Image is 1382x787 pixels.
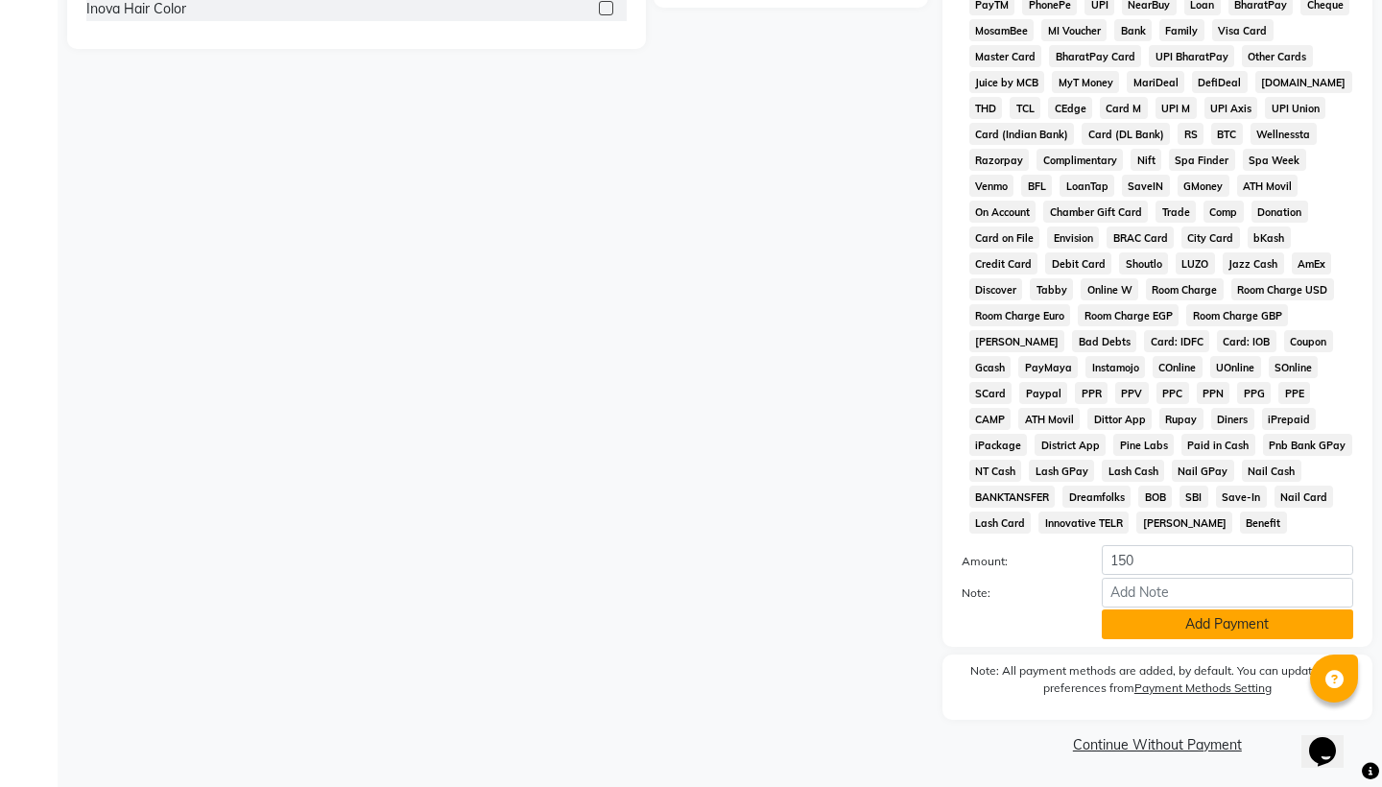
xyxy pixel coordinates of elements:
[969,408,1012,430] span: CAMP
[1243,149,1306,171] span: Spa Week
[1169,149,1235,171] span: Spa Finder
[962,662,1353,704] label: Note: All payment methods are added, by default. You can update your preferences from
[969,97,1003,119] span: THD
[1082,123,1170,145] span: Card (DL Bank)
[1019,382,1067,404] span: Paypal
[1131,149,1161,171] span: Nift
[1156,201,1196,223] span: Trade
[1010,97,1040,119] span: TCL
[1156,382,1189,404] span: PPC
[1087,408,1152,430] span: Dittor App
[947,553,1087,570] label: Amount:
[1035,434,1106,456] span: District App
[1045,252,1111,274] span: Debit Card
[1153,356,1203,378] span: COnline
[1085,356,1145,378] span: Instamojo
[1113,434,1174,456] span: Pine Labs
[1242,460,1301,482] span: Nail Cash
[969,486,1056,508] span: BANKTANSFER
[1181,227,1240,249] span: City Card
[969,19,1035,41] span: MosamBee
[969,123,1075,145] span: Card (Indian Bank)
[1159,408,1203,430] span: Rupay
[1062,486,1131,508] span: Dreamfolks
[1134,680,1272,697] label: Payment Methods Setting
[1211,123,1243,145] span: BTC
[1237,382,1271,404] span: PPG
[969,512,1032,534] span: Lash Card
[1127,71,1184,93] span: MariDeal
[969,382,1013,404] span: SCard
[1192,71,1248,93] span: DefiDeal
[1223,252,1284,274] span: Jazz Cash
[1211,408,1254,430] span: Diners
[1122,175,1170,197] span: SaveIN
[1119,252,1168,274] span: Shoutlo
[1176,252,1215,274] span: LUZO
[969,278,1023,300] span: Discover
[1301,710,1363,768] iframe: chat widget
[1100,97,1148,119] span: Card M
[1172,460,1234,482] span: Nail GPay
[1102,545,1353,575] input: Amount
[1204,97,1258,119] span: UPI Axis
[1240,512,1287,534] span: Benefit
[1052,71,1119,93] span: MyT Money
[1114,19,1152,41] span: Bank
[1041,19,1107,41] span: MI Voucher
[1078,304,1179,326] span: Room Charge EGP
[1136,512,1232,534] span: [PERSON_NAME]
[1048,97,1092,119] span: CEdge
[969,252,1038,274] span: Credit Card
[1029,460,1094,482] span: Lash GPay
[1030,278,1073,300] span: Tabby
[1217,330,1276,352] span: Card: IOB
[1075,382,1108,404] span: PPR
[969,175,1014,197] span: Venmo
[1115,382,1149,404] span: PPV
[1242,45,1313,67] span: Other Cards
[1197,382,1230,404] span: PPN
[1043,201,1148,223] span: Chamber Gift Card
[1251,201,1308,223] span: Donation
[1021,175,1052,197] span: BFL
[1216,486,1267,508] span: Save-In
[969,227,1040,249] span: Card on File
[1263,434,1352,456] span: Pnb Bank GPay
[1102,609,1353,639] button: Add Payment
[1156,97,1197,119] span: UPI M
[1138,486,1172,508] span: BOB
[969,149,1030,171] span: Razorpay
[1212,19,1274,41] span: Visa Card
[1146,278,1224,300] span: Room Charge
[1149,45,1234,67] span: UPI BharatPay
[1018,408,1080,430] span: ATH Movil
[1178,175,1229,197] span: GMoney
[1081,278,1138,300] span: Online W
[1210,356,1261,378] span: UOnline
[969,460,1022,482] span: NT Cash
[1144,330,1209,352] span: Card: IDFC
[969,201,1036,223] span: On Account
[1181,434,1255,456] span: Paid in Cash
[1018,356,1078,378] span: PayMaya
[1179,486,1208,508] span: SBI
[946,735,1369,755] a: Continue Without Payment
[1178,123,1203,145] span: RS
[1275,486,1334,508] span: Nail Card
[1262,408,1317,430] span: iPrepaid
[969,434,1028,456] span: iPackage
[969,330,1065,352] span: [PERSON_NAME]
[1107,227,1174,249] span: BRAC Card
[1102,460,1164,482] span: Lash Cash
[1102,578,1353,608] input: Add Note
[1047,227,1099,249] span: Envision
[1159,19,1204,41] span: Family
[1237,175,1299,197] span: ATH Movil
[1292,252,1332,274] span: AmEx
[1186,304,1288,326] span: Room Charge GBP
[1278,382,1310,404] span: PPE
[1203,201,1244,223] span: Comp
[947,584,1087,602] label: Note:
[1036,149,1123,171] span: Complimentary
